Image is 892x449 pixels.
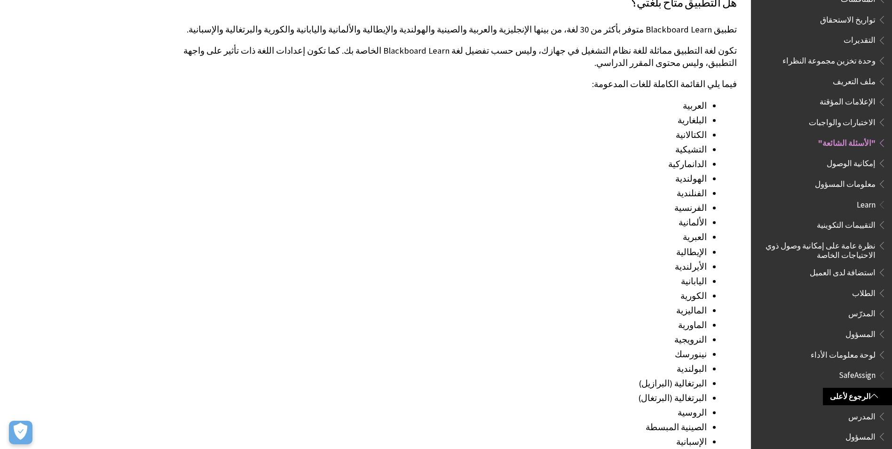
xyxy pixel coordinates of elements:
li: البلغارية [154,114,707,127]
li: النرويجية [154,333,707,346]
li: الماورية [154,319,707,332]
li: الكورية [154,289,707,303]
nav: Book outline for Blackboard Learn Help [757,197,886,363]
li: اليابانية [154,275,707,288]
span: المدرّس [848,306,876,319]
span: معلومات المسؤول [815,176,876,189]
span: استضافة لدى العميل [810,265,876,277]
p: تكون لغة التطبيق مماثلة للغة نظام التشغيل في جهازك، وليس حسب تفضيل لغة Blackboard Learn الخاصة بك... [154,45,737,69]
li: الأيرلندية [154,260,707,273]
li: نينورسك [154,348,707,361]
li: الهولندية [154,172,707,185]
span: المدرس [848,409,876,421]
span: Learn [857,197,876,209]
li: العبرية [154,231,707,244]
li: الصينية المبسطة [154,421,707,434]
a: الرجوع لأعلى [823,388,892,405]
li: الماليزية [154,304,707,317]
span: SafeAssign [839,368,876,380]
span: إمكانية الوصول [827,155,876,168]
span: الاختبارات والواجبات [809,114,876,127]
span: المسؤول [845,326,876,339]
li: الفرنسية [154,201,707,215]
li: الإسبانية [154,435,707,449]
span: الطلاب [852,285,876,298]
span: المسؤول [845,429,876,441]
span: ملف التعريف [833,73,876,86]
span: الإعلامات المؤقتة [820,94,876,107]
li: العربية [154,99,707,112]
p: فيما يلي القائمة الكاملة للغات المدعومة: [154,78,737,90]
li: الألمانية [154,216,707,229]
li: الروسية [154,406,707,419]
span: تواريخ الاستحقاق [820,12,876,24]
nav: Book outline for Blackboard SafeAssign [757,368,886,445]
span: نظرة عامة على إمكانية وصول ذوي الاحتياجات الخاصة [762,238,876,260]
li: البرتغالية (البرازيل) [154,377,707,390]
span: التقييمات التكوينية [817,217,876,230]
li: الإيطالية [154,246,707,259]
span: لوحة معلومات الأداء [811,347,876,360]
span: "الأسئلة الشائعة" [818,135,876,148]
li: التشيكية [154,143,707,156]
li: الدانماركية [154,158,707,171]
li: الفنلندية [154,187,707,200]
li: الكتالانية [154,128,707,142]
p: تطبيق Blackboard Learn متوفر بأكثر من 30 لغة، من بينها الإنجليزية والعربية والصينية والهولندية وا... [154,24,737,36]
span: التقديرات [844,32,876,45]
button: Open Preferences [9,421,32,444]
span: وحدة تخزين مجموعة النظراء [782,53,876,65]
li: البولندية [154,362,707,376]
li: البرتغالية (البرتغال) [154,392,707,405]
